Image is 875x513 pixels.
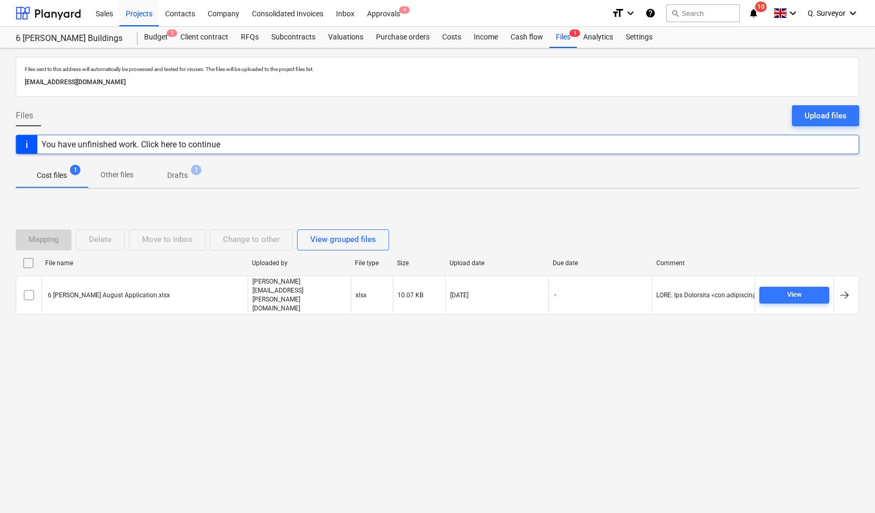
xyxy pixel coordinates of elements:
i: keyboard_arrow_down [847,7,859,19]
a: Analytics [577,27,619,48]
span: 1 [70,165,80,175]
a: Cash flow [504,27,550,48]
div: 10.07 KB [398,291,423,299]
div: 6 [PERSON_NAME] August Application.xlsx [46,291,170,299]
button: View grouped files [297,229,389,250]
div: View grouped files [310,233,376,246]
i: Knowledge base [645,7,656,19]
a: Budget1 [138,27,174,48]
p: [EMAIL_ADDRESS][DOMAIN_NAME] [25,77,850,88]
a: Client contract [174,27,235,48]
div: View [787,289,802,301]
a: Valuations [322,27,370,48]
a: Files1 [550,27,577,48]
div: Upload files [805,109,847,123]
i: format_size [612,7,624,19]
span: - [553,290,557,299]
div: xlsx [355,291,367,299]
i: keyboard_arrow_down [624,7,637,19]
div: File type [355,259,389,267]
div: 6 [PERSON_NAME] Buildings [16,33,125,44]
span: Files [16,109,33,122]
span: 1 [167,29,177,37]
p: Cost files [37,170,67,181]
div: Size [397,259,441,267]
div: Due date [553,259,647,267]
div: Uploaded by [252,259,347,267]
button: Search [666,4,740,22]
i: keyboard_arrow_down [787,7,799,19]
a: Costs [436,27,467,48]
span: 4 [399,6,410,14]
a: Subcontracts [265,27,322,48]
p: [PERSON_NAME][EMAIL_ADDRESS][PERSON_NAME][DOMAIN_NAME] [252,277,347,314]
p: Drafts [167,170,188,181]
div: Files [550,27,577,48]
a: Settings [619,27,659,48]
p: Other files [100,169,134,180]
span: Q. Surveyor [808,9,846,17]
a: Income [467,27,504,48]
a: RFQs [235,27,265,48]
div: [DATE] [450,291,469,299]
a: Purchase orders [370,27,436,48]
iframe: Chat Widget [822,462,875,513]
div: Comment [656,259,751,267]
div: File name [45,259,243,267]
div: You have unfinished work. Click here to continue [42,139,220,149]
div: Upload date [450,259,544,267]
p: Files sent to this address will automatically be processed and tested for viruses. The files will... [25,66,850,73]
span: 1 [191,165,201,175]
button: View [759,287,829,304]
div: Budget [138,27,174,48]
span: 10 [755,2,767,12]
span: 1 [569,29,580,37]
span: search [671,9,679,17]
button: Upload files [792,105,859,126]
i: notifications [748,7,759,19]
